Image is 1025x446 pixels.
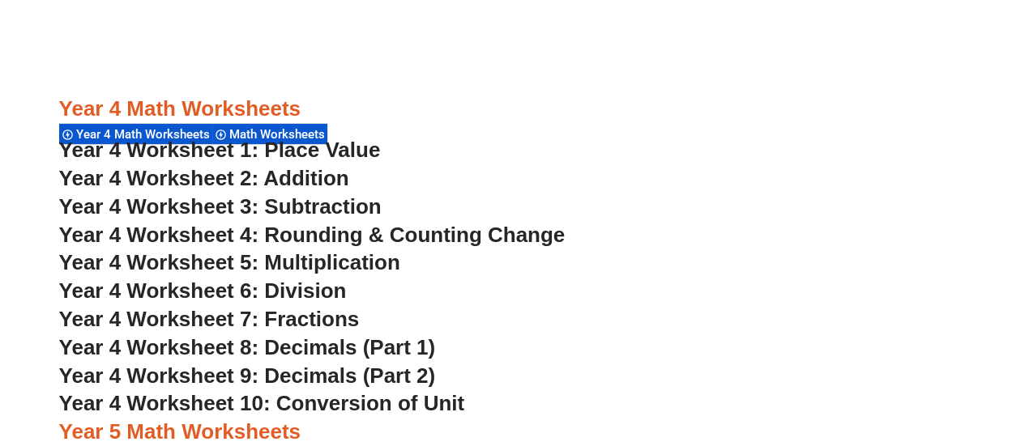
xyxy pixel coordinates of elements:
[59,96,967,123] h3: Year 4 Math Worksheets
[59,278,347,303] a: Year 4 Worksheet 6: Division
[76,127,215,142] span: Year 4 Math Worksheets
[59,307,360,331] a: Year 4 Worksheet 7: Fractions
[59,250,400,274] a: Year 4 Worksheet 5: Multiplication
[59,123,212,145] div: Year 4 Math Worksheets
[59,363,436,388] a: Year 4 Worksheet 9: Decimals (Part 2)
[59,194,382,219] a: Year 4 Worksheet 3: Subtraction
[212,123,327,145] div: Math Worksheets
[59,418,967,446] h3: Year 5 Math Worksheets
[59,223,566,247] a: Year 4 Worksheet 4: Rounding & Counting Change
[59,335,436,359] a: Year 4 Worksheet 8: Decimals (Part 1)
[59,166,349,190] a: Year 4 Worksheet 2: Addition
[59,391,465,415] a: Year 4 Worksheet 10: Conversion of Unit
[59,138,381,162] a: Year 4 Worksheet 1: Place Value
[229,127,330,142] span: Math Worksheets
[755,263,1025,446] iframe: Chat Widget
